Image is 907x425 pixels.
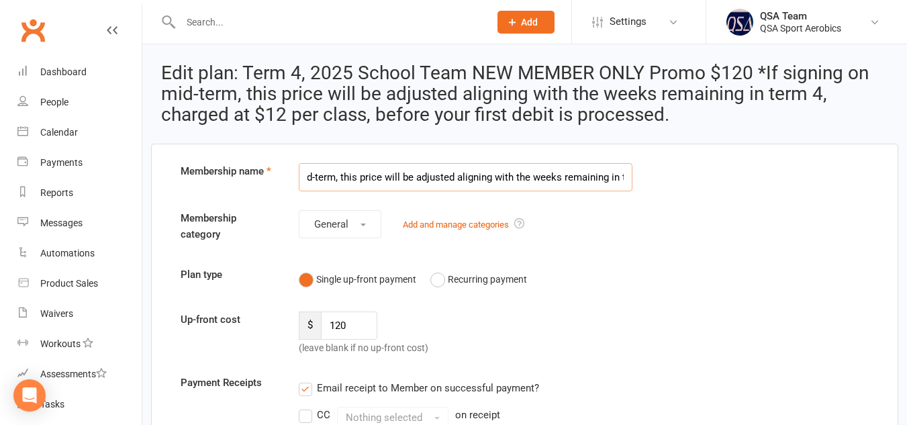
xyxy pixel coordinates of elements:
label: Email receipt to Member on successful payment? [299,380,539,396]
button: Single up-front payment [299,267,416,292]
span: Add [521,17,538,28]
div: Automations [40,248,95,258]
span: $ [299,312,321,340]
label: Payment Receipts [171,375,289,391]
a: Add and manage categories [403,220,509,230]
div: QSA Sport Aerobics [760,22,841,34]
a: Workouts [17,329,142,359]
a: Reports [17,178,142,208]
div: People [40,97,68,107]
div: Product Sales [40,278,98,289]
div: Waivers [40,308,73,319]
input: Search... [177,13,480,32]
span: General [314,218,348,230]
img: thumb_image1645967867.png [726,9,753,36]
a: People [17,87,142,117]
div: Calendar [40,127,78,138]
a: Automations [17,238,142,269]
button: Add [497,11,555,34]
span: (leave blank if no up-front cost) [299,342,428,353]
label: Membership category [171,210,289,242]
a: Assessments [17,359,142,389]
a: Tasks [17,389,142,420]
span: Settings [610,7,647,37]
div: Assessments [40,369,107,379]
div: Reports [40,187,73,198]
button: Recurring payment [430,267,527,292]
div: Open Intercom Messenger [13,379,46,412]
a: Payments [17,148,142,178]
a: Calendar [17,117,142,148]
div: Dashboard [40,66,87,77]
div: QSA Team [760,10,841,22]
label: Plan type [171,267,289,283]
a: Waivers [17,299,142,329]
div: Workouts [40,338,81,349]
a: Dashboard [17,57,142,87]
div: Tasks [40,399,64,410]
a: Product Sales [17,269,142,299]
div: Messages [40,218,83,228]
div: on receipt [455,407,500,423]
label: Up-front cost [171,312,289,328]
h2: Edit plan: Term 4, 2025 School Team NEW MEMBER ONLY Promo $120 *If signing on mid-term, this pric... [161,63,888,125]
div: CC [317,407,330,421]
button: General [299,210,381,238]
a: Messages [17,208,142,238]
label: Membership name [171,163,289,179]
input: Enter membership name [299,163,633,191]
div: Payments [40,157,83,168]
a: Clubworx [16,13,50,47]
